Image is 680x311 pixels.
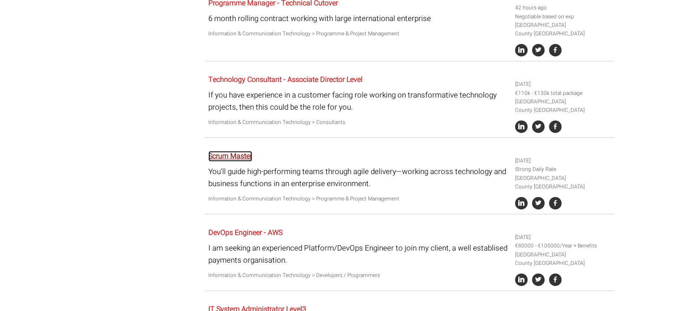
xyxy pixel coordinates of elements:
[208,195,508,203] p: Information & Communication Technology > Programme & Project Management
[208,166,508,190] p: You'll guide high-performing teams through agile delivery—working across technology and business ...
[515,157,611,165] li: [DATE]
[208,151,252,162] a: Scrum Master
[515,233,611,242] li: [DATE]
[208,30,508,38] p: Information & Communication Technology > Programme & Project Management
[515,13,611,21] li: Negotiable based on exp
[208,227,283,238] a: DevOps Engineer - AWS
[515,80,611,89] li: [DATE]
[515,165,611,174] li: Strong Daily Rate
[515,4,611,12] li: 42 hours ago
[208,13,508,25] p: 6 month rolling contract working with large international enterprise
[515,89,611,98] li: €110k - €130k total package
[208,118,508,127] p: Information & Communication Technology > Consultants
[515,21,611,38] li: [GEOGRAPHIC_DATA] County [GEOGRAPHIC_DATA]
[208,242,508,266] p: I am seeking an experienced Platform/DevOps Engineer to join my client, a well establised payment...
[515,242,611,250] li: €80000 - €105000/Year + Benefits
[515,98,611,115] li: [GEOGRAPHIC_DATA] County [GEOGRAPHIC_DATA]
[208,74,363,85] a: Technology Consultant - Associate Director Level
[515,251,611,268] li: [GEOGRAPHIC_DATA] County [GEOGRAPHIC_DATA]
[208,271,508,280] p: Information & Communication Technology > Developers / Programmers
[515,174,611,191] li: [GEOGRAPHIC_DATA] County [GEOGRAPHIC_DATA]
[208,89,508,113] p: If you have experience in a customer facing role working on transformative technology projects, t...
